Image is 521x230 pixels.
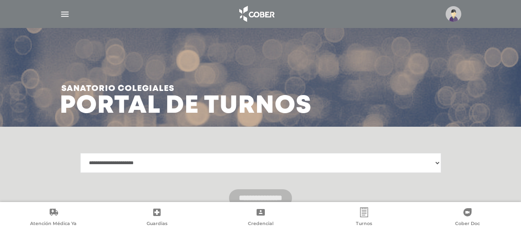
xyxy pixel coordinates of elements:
[30,221,77,228] span: Atención Médica Ya
[61,78,312,100] span: Sanatorio colegiales
[455,221,480,228] span: Cober Doc
[356,221,372,228] span: Turnos
[446,6,461,22] img: profile-placeholder.svg
[147,221,168,228] span: Guardias
[209,207,312,228] a: Credencial
[312,207,416,228] a: Turnos
[416,207,519,228] a: Cober Doc
[235,4,278,24] img: logo_cober_home-white.png
[105,207,208,228] a: Guardias
[60,78,312,117] h3: Portal de turnos
[2,207,105,228] a: Atención Médica Ya
[60,9,70,19] img: Cober_menu-lines-white.svg
[248,221,273,228] span: Credencial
